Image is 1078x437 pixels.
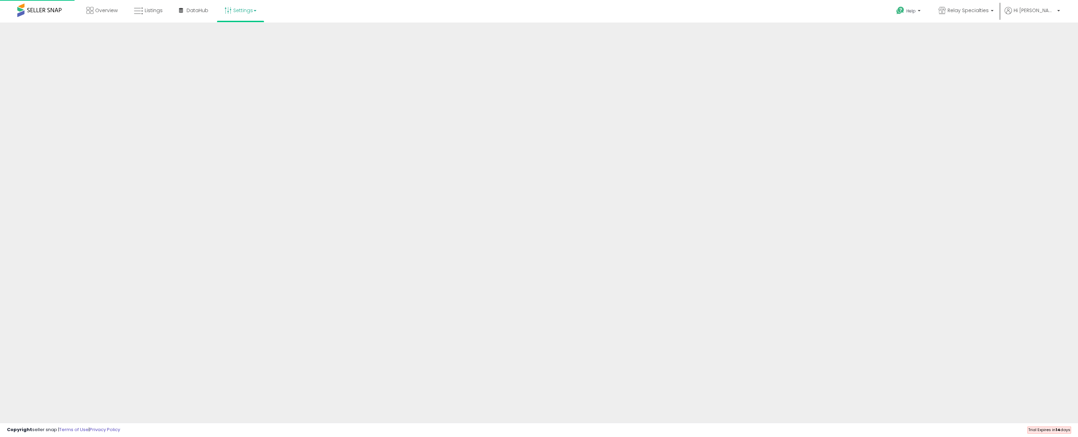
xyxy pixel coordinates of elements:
i: Get Help [896,6,905,15]
span: Help [906,8,916,14]
span: Overview [95,7,118,14]
a: Hi [PERSON_NAME] [1005,7,1060,23]
span: Relay Specialties [948,7,989,14]
span: Hi [PERSON_NAME] [1014,7,1055,14]
span: Listings [145,7,163,14]
a: Help [891,1,927,23]
span: DataHub [187,7,208,14]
